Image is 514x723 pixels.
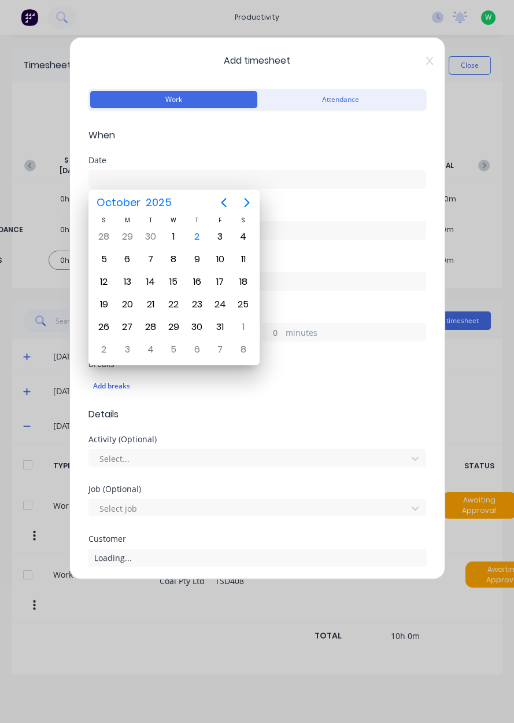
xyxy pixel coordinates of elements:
div: M [116,215,139,225]
div: Tuesday, September 30, 2025 [142,228,159,245]
div: T [139,215,162,225]
div: Wednesday, October 8, 2025 [165,251,182,268]
div: Sunday, November 2, 2025 [95,341,113,358]
div: Thursday, October 9, 2025 [188,251,206,268]
span: October [94,192,143,213]
div: Thursday, October 30, 2025 [188,318,206,336]
div: Wednesday, October 22, 2025 [165,296,182,313]
div: Saturday, October 25, 2025 [235,296,252,313]
div: Monday, October 6, 2025 [119,251,136,268]
span: 2025 [143,192,175,213]
div: Tuesday, October 7, 2025 [142,251,159,268]
div: Friday, October 31, 2025 [212,318,229,336]
div: S [93,215,116,225]
div: Sunday, October 19, 2025 [95,296,113,313]
div: Friday, October 10, 2025 [212,251,229,268]
button: Attendance [257,91,424,108]
div: Monday, October 27, 2025 [119,318,136,336]
div: Add breaks [93,379,421,394]
div: Friday, November 7, 2025 [212,341,229,358]
div: Activity (Optional) [88,435,426,443]
span: When [88,129,426,142]
div: Saturday, November 1, 2025 [235,318,252,336]
div: Sunday, October 26, 2025 [95,318,113,336]
div: F [209,215,232,225]
div: Friday, October 3, 2025 [212,228,229,245]
div: Customer [88,535,426,543]
div: S [232,215,255,225]
div: Saturday, October 11, 2025 [235,251,252,268]
div: Wednesday, November 5, 2025 [165,341,182,358]
div: Sunday, October 12, 2025 [95,273,113,291]
div: Monday, October 20, 2025 [119,296,136,313]
div: Loading... [88,549,426,566]
div: Thursday, October 16, 2025 [188,273,206,291]
div: Thursday, October 23, 2025 [188,296,206,313]
input: 0 [262,324,283,341]
div: Friday, October 17, 2025 [212,273,229,291]
div: Monday, November 3, 2025 [119,341,136,358]
div: Breaks [88,360,426,368]
div: Friday, October 24, 2025 [212,296,229,313]
div: Sunday, September 28, 2025 [95,228,113,245]
button: Work [90,91,257,108]
div: Tuesday, October 28, 2025 [142,318,159,336]
div: Monday, September 29, 2025 [119,228,136,245]
div: Sunday, October 5, 2025 [95,251,113,268]
div: Saturday, November 8, 2025 [235,341,252,358]
div: Tuesday, October 14, 2025 [142,273,159,291]
div: Tuesday, November 4, 2025 [142,341,159,358]
div: Monday, October 13, 2025 [119,273,136,291]
div: Wednesday, October 15, 2025 [165,273,182,291]
label: minutes [286,326,426,341]
button: Next page [235,191,258,214]
div: Wednesday, October 1, 2025 [165,228,182,245]
div: Job (Optional) [88,485,426,493]
span: Add timesheet [88,54,426,68]
div: T [185,215,208,225]
div: Tuesday, October 21, 2025 [142,296,159,313]
div: Today, Thursday, October 2, 2025 [188,228,206,245]
button: October2025 [90,192,179,213]
div: Wednesday, October 29, 2025 [165,318,182,336]
div: Saturday, October 18, 2025 [235,273,252,291]
span: Details [88,408,426,421]
div: Saturday, October 4, 2025 [235,228,252,245]
button: Previous page [212,191,235,214]
div: Thursday, November 6, 2025 [188,341,206,358]
div: Date [88,156,426,164]
div: W [162,215,185,225]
